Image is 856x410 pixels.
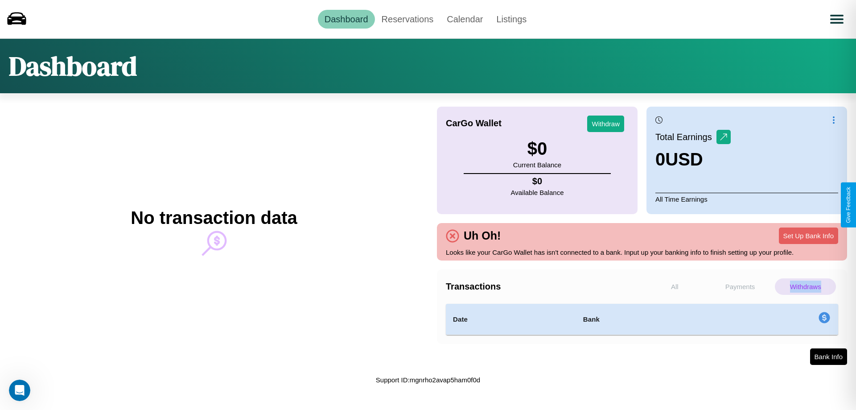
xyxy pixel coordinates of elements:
[453,314,569,325] h4: Date
[9,380,30,401] iframe: Intercom live chat
[655,149,731,170] h3: 0 USD
[511,186,564,199] p: Available Balance
[644,278,705,295] p: All
[655,193,838,205] p: All Time Earnings
[446,246,838,258] p: Looks like your CarGo Wallet has isn't connected to a bank. Input up your banking info to finish ...
[845,187,852,223] div: Give Feedback
[318,10,375,29] a: Dashboard
[655,129,716,145] p: Total Earnings
[446,282,642,292] h4: Transactions
[375,10,440,29] a: Reservations
[779,228,838,244] button: Set Up Bank Info
[440,10,490,29] a: Calendar
[490,10,533,29] a: Listings
[775,278,836,295] p: Withdraws
[376,374,480,386] p: Support ID: mgnrho2avap5ham0f0d
[810,348,847,365] button: Bank Info
[459,229,505,242] h4: Uh Oh!
[9,48,137,84] h1: Dashboard
[513,139,561,159] h3: $ 0
[710,278,771,295] p: Payments
[824,7,849,32] button: Open menu
[511,176,564,186] h4: $ 0
[131,208,297,228] h2: No transaction data
[446,304,838,335] table: simple table
[446,118,502,128] h4: CarGo Wallet
[583,314,707,325] h4: Bank
[513,159,561,171] p: Current Balance
[587,116,624,132] button: Withdraw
